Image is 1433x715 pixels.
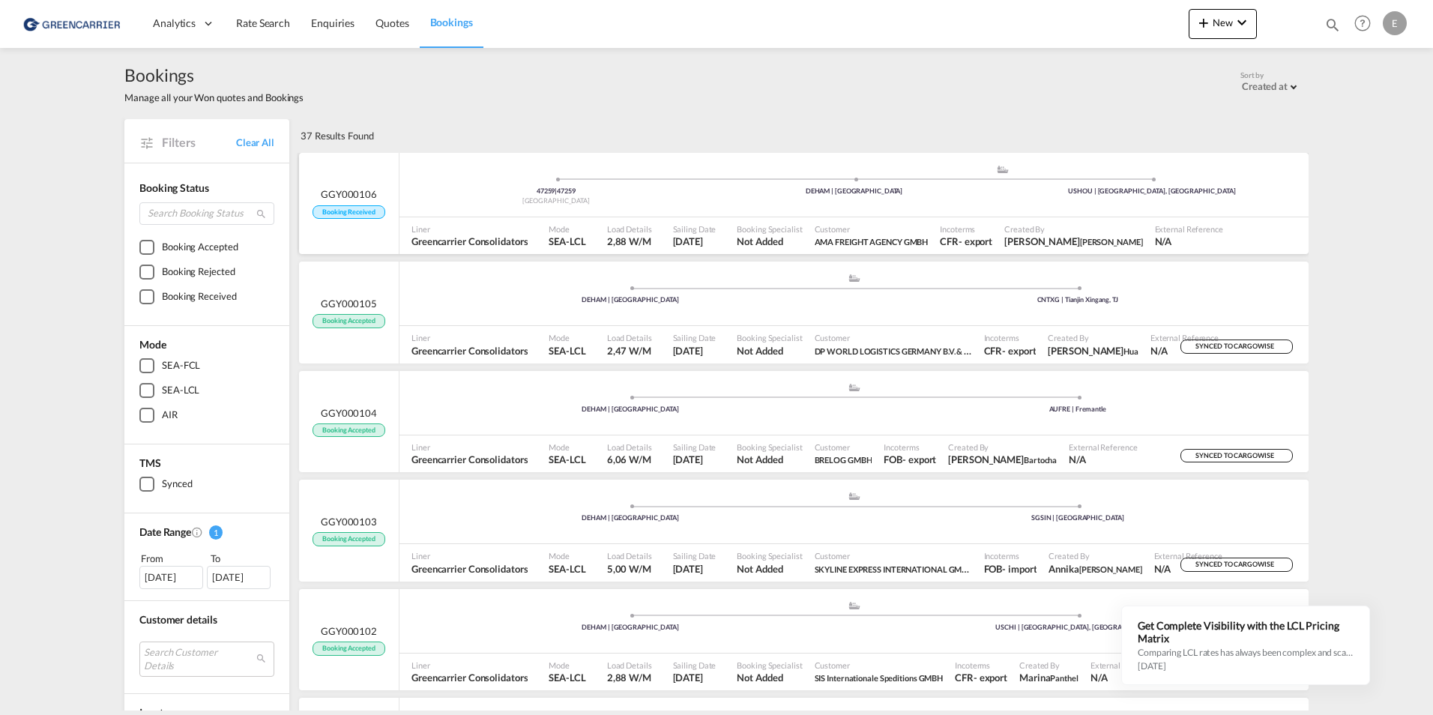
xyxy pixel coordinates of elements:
span: N/A [1069,453,1137,466]
div: GGY000104 Booking Accepted assets/icons/custom/ship-fill.svgassets/icons/custom/roll-o-plane.svgP... [299,371,1309,473]
div: [GEOGRAPHIC_DATA] [407,196,705,206]
span: Quotes [375,16,408,29]
span: Customer [815,660,944,671]
span: FOB import [984,562,1037,576]
div: - export [974,671,1007,684]
md-icon: assets/icons/custom/ship-fill.svg [845,492,863,500]
span: Sailing Date [673,660,716,671]
span: External Reference [1069,441,1137,453]
div: USHOU | [GEOGRAPHIC_DATA], [GEOGRAPHIC_DATA] [1003,187,1301,196]
div: icon-magnify [1324,16,1341,39]
div: CFR [940,235,959,248]
span: TMS [139,456,161,469]
div: DEHAM | [GEOGRAPHIC_DATA] [407,295,854,305]
span: N/A [1090,671,1159,684]
div: [DATE] [139,566,203,588]
span: Created By [948,441,1057,453]
span: SKYLINE EXPRESS INTERNATIONAL GMBH [815,563,974,575]
span: Marina Panthel [1019,671,1078,684]
span: Not Added [737,562,802,576]
span: SIS Internationale Speditions GMBH [815,671,944,684]
span: Help [1350,10,1375,36]
span: FOB export [884,453,936,466]
div: SYNCED TO CARGOWISE [1180,449,1293,463]
span: Sailing Date [673,441,716,453]
span: Load Details [607,223,652,235]
div: AUFRE | Fremantle [854,405,1302,414]
div: DEHAM | [GEOGRAPHIC_DATA] [407,623,854,633]
span: External Reference [1154,550,1222,561]
div: SGSIN | [GEOGRAPHIC_DATA] [854,513,1302,523]
md-icon: icon-magnify [256,208,267,220]
span: Load Details [607,660,652,671]
span: Greencarrier Consolidators [411,453,528,466]
span: SEA-LCL [549,453,585,466]
span: Not Added [737,671,802,684]
span: Booking Received [313,205,384,220]
span: [PERSON_NAME] [1079,564,1142,574]
span: Incoterms [940,223,992,235]
span: Sailing Date [673,332,716,343]
span: CFR export [984,344,1037,357]
span: Booking Specialist [737,660,802,671]
md-checkbox: SEA-FCL [139,358,274,373]
div: [DATE] [207,566,271,588]
span: Booking Accepted [313,423,384,438]
span: SEA-LCL [549,344,585,357]
span: From To [DATE][DATE] [139,551,274,588]
md-icon: assets/icons/custom/ship-fill.svg [845,602,863,609]
div: Synced [162,477,192,492]
div: GGY000102 Booking Accepted assets/icons/custom/ship-fill.svgassets/icons/custom/roll-o-plane.svgP... [299,589,1309,691]
div: Help [1350,10,1383,37]
span: Annika Huss [1049,562,1141,576]
span: 18 Sep 2025 [673,344,716,357]
div: Created at [1242,80,1288,92]
div: 37 Results Found [301,119,373,152]
span: GGY000104 [321,406,377,420]
div: CFR [984,344,1003,357]
a: Clear All [236,136,274,149]
span: Liner [411,441,528,453]
img: 1378a7308afe11ef83610d9e779c6b34.png [22,7,124,40]
span: | [555,187,557,195]
span: SYNCED TO CARGOWISE [1195,560,1277,574]
span: CFR export [955,671,1007,684]
span: External Reference [1150,332,1219,343]
div: SYNCED TO CARGOWISE [1180,558,1293,572]
span: Booking Specialist [737,332,802,343]
span: 2,88 W/M [607,235,651,247]
md-icon: icon-magnify [1324,16,1341,33]
span: Bookings [124,63,304,87]
span: 9 Sep 2025 [673,562,716,576]
span: Customer [815,441,872,453]
md-icon: assets/icons/custom/ship-fill.svg [994,166,1012,173]
span: Sailing Date [673,223,716,235]
span: Created By [1019,660,1078,671]
span: Load Details [607,550,652,561]
span: Created By [1048,332,1138,343]
span: 2,88 W/M [607,672,651,684]
span: Created By [1049,550,1141,561]
span: Incoterms [884,441,936,453]
md-icon: icon-chevron-down [1233,13,1251,31]
span: Henning Schröder [1004,235,1142,248]
div: CFR [955,671,974,684]
span: 22 Sep 2025 [673,453,716,466]
span: Greencarrier Consolidators [411,562,528,576]
div: Booking Accepted [162,240,238,255]
div: GGY000106 Booking Received Pickup Germany assets/icons/custom/ship-fill.svgassets/icons/custom/ro... [299,153,1309,255]
span: Customer [815,223,929,235]
span: 47259 [557,187,576,195]
span: Vanessa Bartocha [948,453,1057,466]
span: AMA FREIGHT AGENCY GMBH [815,235,929,248]
span: SKYLINE EXPRESS INTERNATIONAL GMBH [815,562,972,576]
span: Chau Ngoc Hua [1048,344,1138,357]
div: USCHI | [GEOGRAPHIC_DATA], [GEOGRAPHIC_DATA] [854,623,1302,633]
span: Customer [815,550,972,561]
span: 2,47 W/M [607,345,651,357]
span: Incoterms [955,660,1007,671]
span: Booking Accepted [313,532,384,546]
span: BRELOG GMBH [815,453,872,466]
span: Panthel [1050,673,1078,683]
div: - import [1002,562,1037,576]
